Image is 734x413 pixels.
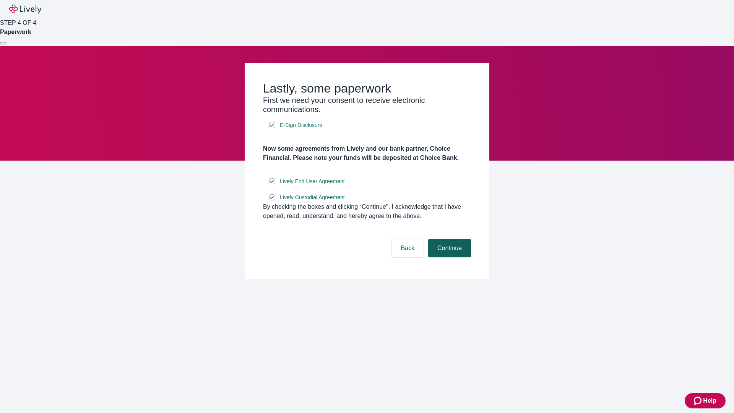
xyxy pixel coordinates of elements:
h3: First we need your consent to receive electronic communications. [263,96,471,114]
span: Lively Custodial Agreement [280,193,345,202]
button: Back [391,239,424,257]
h2: Lastly, some paperwork [263,81,471,96]
span: Lively End User Agreement [280,177,345,185]
div: By checking the boxes and clicking “Continue", I acknowledge that I have opened, read, understand... [263,202,471,221]
button: Continue [428,239,471,257]
h4: Now some agreements from Lively and our bank partner, Choice Financial. Please note your funds wi... [263,144,471,163]
img: Lively [9,5,41,14]
a: e-sign disclosure document [278,193,346,202]
svg: Zendesk support icon [694,396,703,405]
button: Zendesk support iconHelp [685,393,726,408]
a: e-sign disclosure document [278,120,324,130]
span: E-Sign Disclosure [280,121,322,129]
span: Help [703,396,716,405]
a: e-sign disclosure document [278,177,346,186]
